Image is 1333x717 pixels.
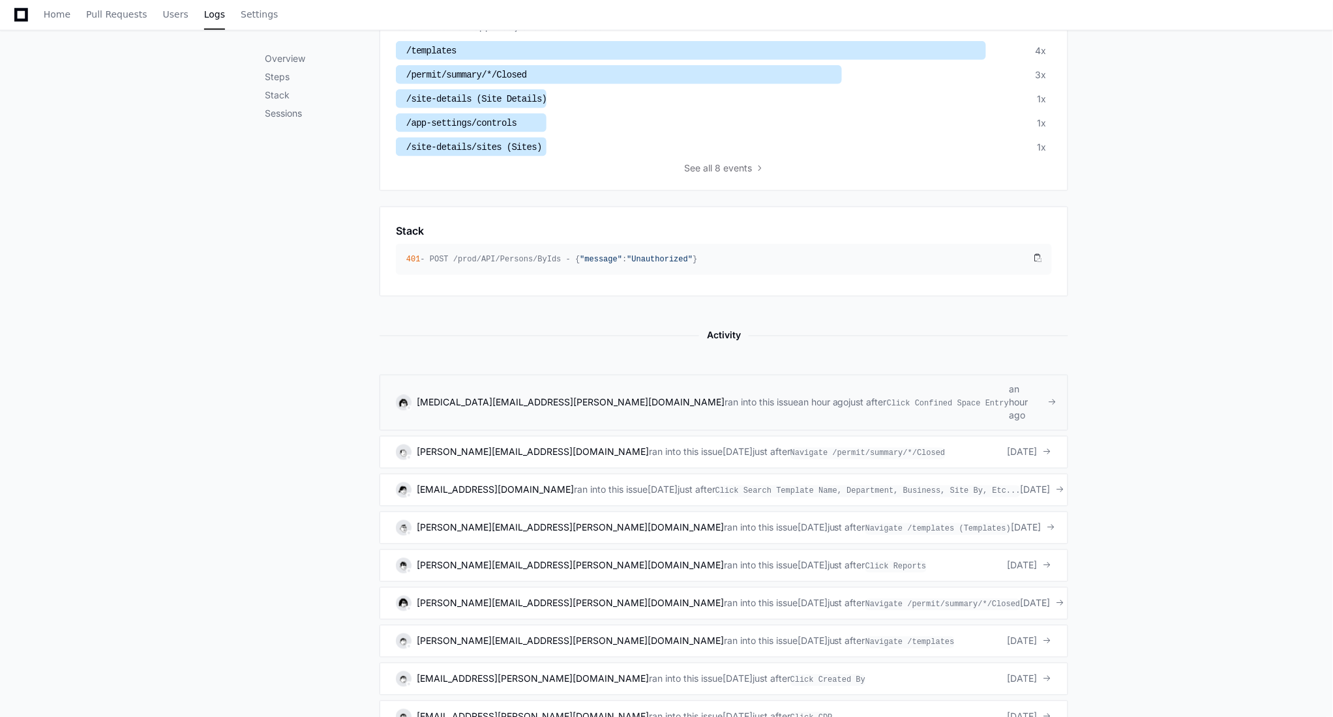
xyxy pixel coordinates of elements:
[417,560,724,571] a: [PERSON_NAME][EMAIL_ADDRESS][PERSON_NAME][DOMAIN_NAME]
[798,597,828,610] div: [DATE]
[417,446,649,458] a: [PERSON_NAME][EMAIL_ADDRESS][DOMAIN_NAME]
[724,521,798,534] span: ran into this issue
[1038,93,1047,106] div: 1x
[865,523,1011,535] span: Navigate /templates (Templates)
[1021,597,1051,610] span: [DATE]
[828,635,955,648] div: just after
[753,446,946,459] div: just after
[241,10,278,18] span: Settings
[828,521,1011,534] div: just after
[406,142,542,153] span: /site-details/sites (Sites)
[798,559,828,572] div: [DATE]
[865,637,955,649] span: Navigate /templates
[380,512,1068,544] a: [PERSON_NAME][EMAIL_ADDRESS][PERSON_NAME][DOMAIN_NAME]ran into this issue[DATE]just afterNavigate...
[406,94,547,104] span: /site-details (Site Details)
[204,10,225,18] span: Logs
[627,255,693,264] span: "Unauthorized"
[828,597,1021,610] div: just after
[1008,635,1038,648] span: [DATE]
[406,70,527,80] span: /permit/summary/*/Closed
[380,474,1068,506] a: [EMAIL_ADDRESS][DOMAIN_NAME]ran into this issue[DATE]just afterClick Search Template Name, Depart...
[396,223,1052,239] app-pz-page-link-header: Stack
[1038,141,1047,154] div: 1x
[417,484,574,495] a: [EMAIL_ADDRESS][DOMAIN_NAME]
[790,675,865,686] span: Click Created By
[684,162,764,175] button: Seeall 8 events
[163,10,188,18] span: Users
[1009,383,1038,422] span: an hour ago
[790,448,946,460] span: Navigate /permit/summary/*/Closed
[406,118,517,128] span: /app-settings/controls
[397,597,410,609] img: 16.svg
[684,162,700,175] span: See
[265,107,380,120] p: Sessions
[724,635,798,648] span: ran into this issue
[397,559,410,572] img: 12.svg
[1036,68,1047,81] div: 3x
[678,484,1021,497] div: just after
[723,673,753,686] div: [DATE]
[723,446,753,459] div: [DATE]
[1036,44,1047,57] div: 4x
[724,559,798,572] span: ran into this issue
[406,46,457,56] span: /templates
[865,561,927,573] span: Click Reports
[265,52,380,65] p: Overview
[397,446,410,458] img: 10.svg
[715,486,1021,497] span: Click Search Template Name, Department, Business, Site By, Etc...
[397,484,410,496] img: 14.svg
[417,522,724,533] a: [PERSON_NAME][EMAIL_ADDRESS][PERSON_NAME][DOMAIN_NAME]
[417,397,725,408] a: [MEDICAL_DATA][EMAIL_ADDRESS][PERSON_NAME][DOMAIN_NAME]
[396,223,424,239] h1: Stack
[649,673,723,686] span: ran into this issue
[849,396,1009,409] div: just after
[380,549,1068,582] a: [PERSON_NAME][EMAIL_ADDRESS][PERSON_NAME][DOMAIN_NAME]ran into this issue[DATE]just afterClick Re...
[265,70,380,83] p: Steps
[724,597,798,610] span: ran into this issue
[1021,484,1051,497] span: [DATE]
[703,162,752,175] span: all 8 events
[380,375,1068,431] a: [MEDICAL_DATA][EMAIL_ADDRESS][PERSON_NAME][DOMAIN_NAME]ran into this issuean hour agojust afterCl...
[417,636,724,647] a: [PERSON_NAME][EMAIL_ADDRESS][PERSON_NAME][DOMAIN_NAME]
[828,559,927,572] div: just after
[699,328,749,344] span: Activity
[753,673,865,686] div: just after
[44,10,70,18] span: Home
[265,89,380,102] p: Stack
[1008,673,1038,686] span: [DATE]
[865,599,1021,611] span: Navigate /permit/summary/*/Closed
[580,255,622,264] span: "message"
[648,484,678,497] div: [DATE]
[406,255,421,264] span: 401
[1008,446,1038,459] span: [DATE]
[380,587,1068,620] a: [PERSON_NAME][EMAIL_ADDRESS][PERSON_NAME][DOMAIN_NAME]ran into this issue[DATE]just afterNavigate...
[406,254,1031,265] div: - POST /prod/API/Persons/ByIds - { : }
[397,635,410,647] img: 8.svg
[649,446,723,459] span: ran into this issue
[380,663,1068,695] a: [EMAIL_ADDRESS][PERSON_NAME][DOMAIN_NAME]ran into this issue[DATE]just afterClick Created By[DATE]
[397,521,410,534] img: 7.svg
[1038,117,1047,130] div: 1x
[798,635,828,648] div: [DATE]
[380,436,1068,469] a: [PERSON_NAME][EMAIL_ADDRESS][DOMAIN_NAME]ran into this issue[DATE]just afterNavigate /permit/summ...
[397,673,410,685] img: 8.svg
[798,396,849,409] div: an hour ago
[417,598,724,609] a: [PERSON_NAME][EMAIL_ADDRESS][PERSON_NAME][DOMAIN_NAME]
[1008,559,1038,572] span: [DATE]
[380,625,1068,658] a: [PERSON_NAME][EMAIL_ADDRESS][PERSON_NAME][DOMAIN_NAME]ran into this issue[DATE]just afterNavigate...
[397,396,410,409] img: 3.svg
[798,521,828,534] div: [DATE]
[887,398,1009,410] span: Click Confined Space Entry
[574,484,648,497] span: ran into this issue
[725,396,798,409] span: ran into this issue
[86,10,147,18] span: Pull Requests
[417,673,649,684] a: [EMAIL_ADDRESS][PERSON_NAME][DOMAIN_NAME]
